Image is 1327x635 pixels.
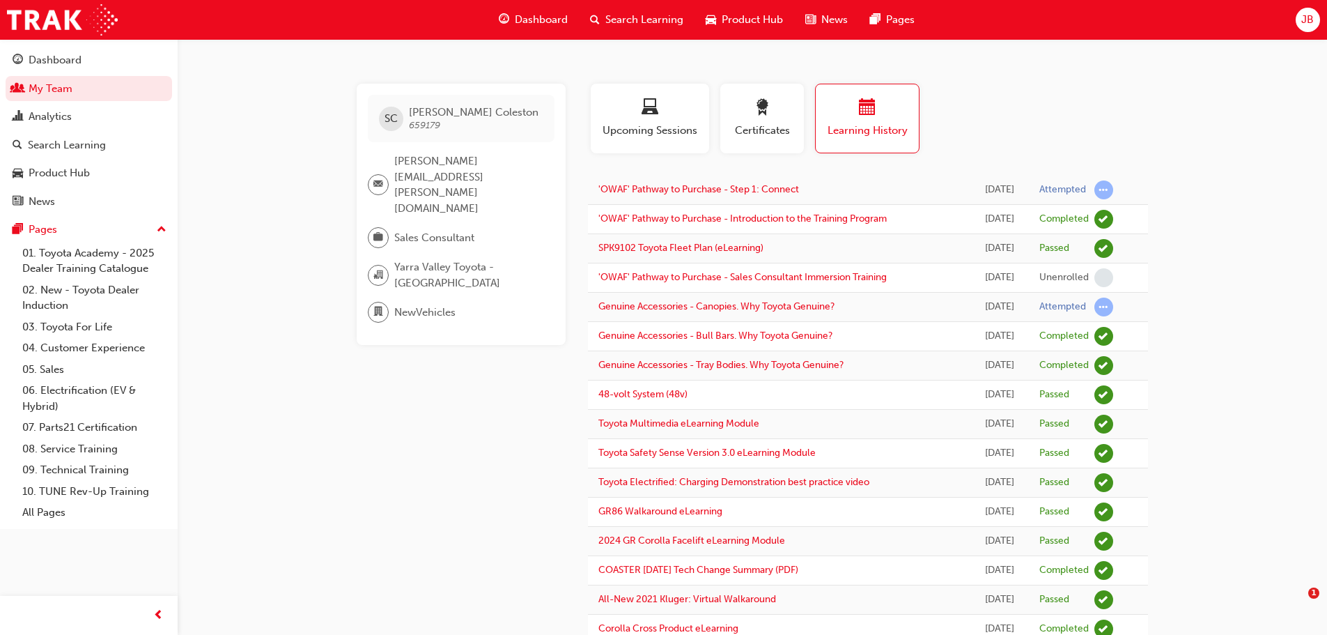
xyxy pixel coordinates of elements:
[17,243,172,280] a: 01. Toyota Academy - 2025 Dealer Training Catalogue
[981,358,1018,374] div: Tue Aug 26 2025 11:15:46 GMT+1000 (Australian Eastern Standard Time)
[1039,535,1069,548] div: Passed
[153,607,164,625] span: prev-icon
[17,280,172,316] a: 02. New - Toyota Dealer Induction
[754,99,770,118] span: award-icon
[6,132,172,158] a: Search Learning
[17,481,172,503] a: 10. TUNE Rev-Up Training
[706,11,716,29] span: car-icon
[981,533,1018,549] div: Mon Aug 25 2025 12:08:44 GMT+1000 (Australian Eastern Standard Time)
[981,182,1018,198] div: Fri Sep 19 2025 10:13:27 GMT+1000 (Australian Eastern Standard Time)
[17,438,172,460] a: 08. Service Training
[7,4,118,36] img: Trak
[590,11,600,29] span: search-icon
[1094,268,1113,287] span: learningRecordVerb_NONE-icon
[1039,418,1069,431] div: Passed
[605,12,683,28] span: Search Learning
[859,6,926,34] a: pages-iconPages
[1039,242,1069,255] div: Passed
[6,76,172,102] a: My Team
[598,476,869,488] a: Toyota Electrified: Charging Demonstration best practice video
[29,222,57,238] div: Pages
[13,196,23,208] span: news-icon
[598,593,776,605] a: All-New 2021 Kluger: Virtual Walkaround
[1280,588,1313,621] iframe: Intercom live chat
[815,84,919,153] button: Learning History
[394,305,456,321] span: NewVehicles
[17,380,172,417] a: 06. Electrification (EV & Hybrid)
[598,242,763,254] a: SPK9102 Toyota Fleet Plan (eLearning)
[385,111,398,127] span: SC
[821,12,848,28] span: News
[981,592,1018,608] div: Mon Aug 25 2025 10:37:35 GMT+1000 (Australian Eastern Standard Time)
[981,416,1018,432] div: Tue Aug 26 2025 09:09:56 GMT+1000 (Australian Eastern Standard Time)
[6,47,172,73] a: Dashboard
[17,502,172,523] a: All Pages
[579,6,694,34] a: search-iconSearch Learning
[1039,183,1086,197] div: Attempted
[794,6,859,34] a: news-iconNews
[598,388,688,400] a: 48-volt System (48v)
[598,564,798,576] a: COASTER [DATE] Tech Change Summary (PDF)
[29,165,90,181] div: Product Hub
[29,194,55,210] div: News
[394,259,543,291] span: Yarra Valley Toyota - [GEOGRAPHIC_DATA]
[1094,327,1113,346] span: learningRecordVerb_COMPLETE-icon
[981,387,1018,403] div: Tue Aug 26 2025 10:12:44 GMT+1000 (Australian Eastern Standard Time)
[598,359,844,371] a: Genuine Accessories - Tray Bodies. Why Toyota Genuine?
[1308,588,1319,599] span: 1
[598,418,759,429] a: Toyota Multimedia eLearning Module
[591,84,709,153] button: Upcoming Sessions
[1094,181,1113,199] span: learningRecordVerb_ATTEMPT-icon
[6,217,172,243] button: Pages
[1039,271,1089,284] div: Unenrolled
[598,622,738,634] a: Corolla Cross Product eLearning
[1094,239,1113,258] span: learningRecordVerb_PASS-icon
[1039,564,1089,577] div: Completed
[731,123,793,139] span: Certificates
[409,119,440,131] span: 659179
[859,99,876,118] span: calendar-icon
[6,45,172,217] button: DashboardMy TeamAnalyticsSearch LearningProduct HubNews
[1094,415,1113,434] span: learningRecordVerb_PASS-icon
[1039,359,1089,372] div: Completed
[6,160,172,186] a: Product Hub
[17,316,172,338] a: 03. Toyota For Life
[598,505,722,517] a: GR86 Walkaround eLearning
[981,270,1018,286] div: Tue Sep 09 2025 09:45:25 GMT+1000 (Australian Eastern Standard Time)
[1094,561,1113,580] span: learningRecordVerb_COMPLETE-icon
[1094,473,1113,492] span: learningRecordVerb_PASS-icon
[1039,476,1069,489] div: Passed
[373,303,383,321] span: department-icon
[13,167,23,180] span: car-icon
[981,328,1018,344] div: Tue Aug 26 2025 16:37:12 GMT+1000 (Australian Eastern Standard Time)
[373,229,383,247] span: briefcase-icon
[598,300,835,312] a: Genuine Accessories - Canopies. Why Toyota Genuine?
[1296,8,1320,32] button: JB
[720,84,804,153] button: Certificates
[886,12,915,28] span: Pages
[13,111,23,123] span: chart-icon
[13,83,23,95] span: people-icon
[373,176,383,194] span: email-icon
[981,445,1018,461] div: Tue Aug 26 2025 09:04:16 GMT+1000 (Australian Eastern Standard Time)
[1301,12,1314,28] span: JB
[1094,210,1113,229] span: learningRecordVerb_COMPLETE-icon
[1039,447,1069,460] div: Passed
[981,240,1018,257] div: Thu Sep 18 2025 17:23:28 GMT+1000 (Australian Eastern Standard Time)
[981,475,1018,491] div: Mon Aug 25 2025 12:27:43 GMT+1000 (Australian Eastern Standard Time)
[1094,356,1113,375] span: learningRecordVerb_COMPLETE-icon
[598,213,887,224] a: 'OWAF' Pathway to Purchase - Introduction to the Training Program
[1039,505,1069,519] div: Passed
[981,563,1018,579] div: Mon Aug 25 2025 11:55:53 GMT+1000 (Australian Eastern Standard Time)
[13,139,22,152] span: search-icon
[598,183,799,195] a: 'OWAF' Pathway to Purchase - Step 1: Connect
[6,189,172,215] a: News
[488,6,579,34] a: guage-iconDashboard
[1094,532,1113,551] span: learningRecordVerb_PASS-icon
[1039,300,1086,314] div: Attempted
[515,12,568,28] span: Dashboard
[29,52,82,68] div: Dashboard
[694,6,794,34] a: car-iconProduct Hub
[394,230,474,246] span: Sales Consultant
